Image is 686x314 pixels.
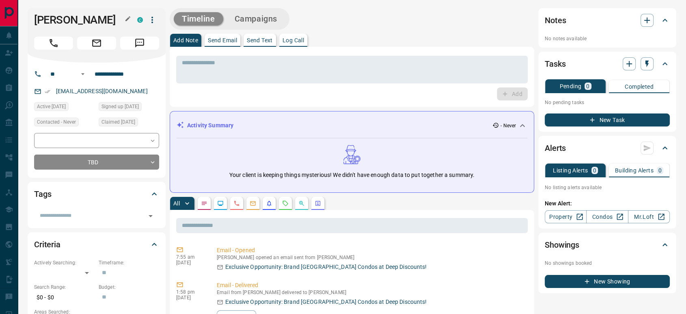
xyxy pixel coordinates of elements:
[545,235,670,255] div: Showings
[34,188,51,201] h2: Tags
[545,11,670,30] div: Notes
[99,283,159,291] p: Budget:
[500,122,516,129] p: - Never
[34,37,73,50] span: Call
[233,200,240,207] svg: Calls
[217,246,524,255] p: Email - Opened
[615,168,654,173] p: Building Alerts
[34,155,159,170] div: TBD
[545,210,587,223] a: Property
[120,37,159,50] span: Message
[225,263,427,271] p: Exclusive Opportunity: Brand [GEOGRAPHIC_DATA] Condos at Deep Discounts!
[553,168,588,173] p: Listing Alerts
[586,210,628,223] a: Condos
[545,113,670,126] button: New Task
[99,118,159,129] div: Thu May 02 2024
[173,37,198,43] p: Add Note
[545,259,670,267] p: No showings booked
[545,184,670,191] p: No listing alerts available
[315,200,321,207] svg: Agent Actions
[34,184,159,204] div: Tags
[78,69,88,79] button: Open
[282,200,289,207] svg: Requests
[34,291,95,304] p: $0 - $0
[266,200,272,207] svg: Listing Alerts
[34,102,95,113] div: Thu May 02 2024
[545,138,670,158] div: Alerts
[229,171,475,179] p: Your client is keeping things mysterious! We didn't have enough data to put together a summary.
[177,118,527,133] div: Activity Summary- Never
[545,35,670,42] p: No notes available
[34,13,125,26] h1: [PERSON_NAME]
[99,259,159,266] p: Timeframe:
[545,96,670,109] p: No pending tasks
[586,83,589,89] p: 0
[99,102,159,113] div: Thu May 02 2024
[217,281,524,290] p: Email - Delivered
[593,168,596,173] p: 0
[217,200,224,207] svg: Lead Browsing Activity
[625,84,654,89] p: Completed
[37,102,66,111] span: Active [DATE]
[545,142,566,155] h2: Alerts
[176,289,205,295] p: 1:58 pm
[298,200,305,207] svg: Opportunities
[545,238,579,251] h2: Showings
[201,200,207,207] svg: Notes
[283,37,304,43] p: Log Call
[545,54,670,74] div: Tasks
[208,37,237,43] p: Send Email
[101,118,135,126] span: Claimed [DATE]
[34,259,95,266] p: Actively Searching:
[137,17,143,23] div: condos.ca
[173,201,180,206] p: All
[37,118,76,126] span: Contacted - Never
[225,298,427,306] p: Exclusive Opportunity: Brand [GEOGRAPHIC_DATA] Condos at Deep Discounts!
[628,210,670,223] a: Mr.Loft
[545,57,565,70] h2: Tasks
[250,200,256,207] svg: Emails
[559,83,581,89] p: Pending
[176,295,205,301] p: [DATE]
[45,89,50,94] svg: Email Verified
[187,121,233,130] p: Activity Summary
[545,14,566,27] h2: Notes
[77,37,116,50] span: Email
[34,235,159,254] div: Criteria
[227,12,285,26] button: Campaigns
[174,12,223,26] button: Timeline
[658,168,662,173] p: 0
[176,260,205,266] p: [DATE]
[545,199,670,208] p: New Alert:
[247,37,273,43] p: Send Text
[145,210,156,222] button: Open
[217,290,524,295] p: Email from [PERSON_NAME] delivered to [PERSON_NAME]
[545,275,670,288] button: New Showing
[217,255,524,260] p: [PERSON_NAME] opened an email sent from [PERSON_NAME]
[34,238,60,251] h2: Criteria
[56,88,148,94] a: [EMAIL_ADDRESS][DOMAIN_NAME]
[176,254,205,260] p: 7:55 am
[34,283,95,291] p: Search Range:
[101,102,139,111] span: Signed up [DATE]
